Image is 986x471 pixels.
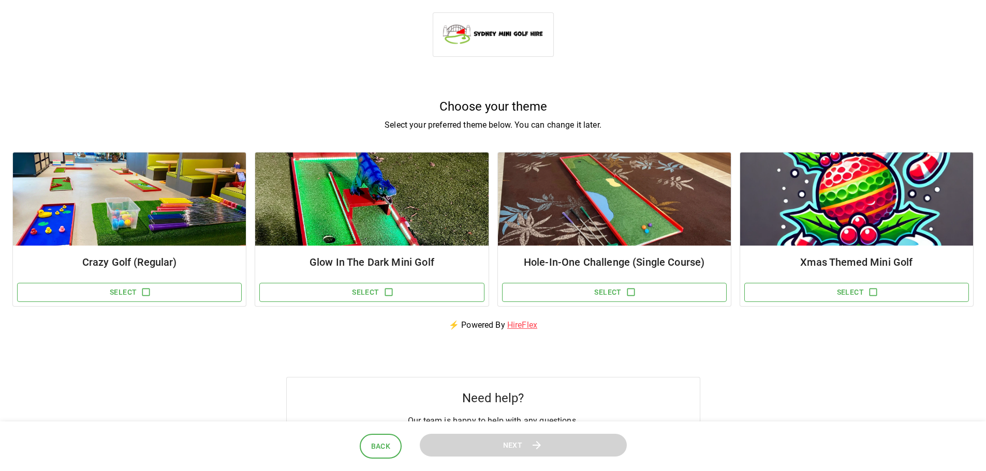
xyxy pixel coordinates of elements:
[371,440,391,453] span: Back
[360,434,402,459] button: Back
[744,283,969,302] button: Select
[442,21,545,46] img: Sydney Mini Golf Hire logo
[507,320,537,330] a: HireFlex
[21,254,238,270] h6: Crazy Golf (Regular)
[17,283,242,302] button: Select
[255,153,488,246] img: Package
[420,434,627,457] button: Next
[259,283,484,302] button: Select
[263,254,480,270] h6: Glow In The Dark Mini Golf
[503,439,523,452] span: Next
[462,390,524,406] h5: Need help?
[12,98,974,115] h5: Choose your theme
[13,153,246,246] img: Package
[506,254,723,270] h6: Hole-In-One Challenge (Single Course)
[12,119,974,131] p: Select your preferred theme below. You can change it later.
[740,153,973,246] img: Package
[498,153,731,246] img: Package
[748,254,965,270] h6: Xmas Themed Mini Golf
[408,415,578,427] p: Our team is happy to help with any questions.
[502,283,727,302] button: Select
[436,307,550,344] p: ⚡ Powered By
